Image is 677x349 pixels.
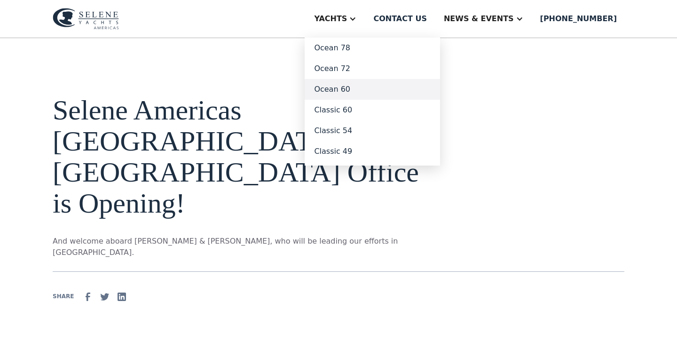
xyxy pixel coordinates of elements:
[305,100,440,120] a: Classic 60
[373,13,427,24] div: Contact us
[305,141,440,162] a: Classic 49
[444,13,514,24] div: News & EVENTS
[305,120,440,141] a: Classic 54
[305,79,440,100] a: Ocean 60
[53,8,119,30] img: logo
[314,13,347,24] div: Yachts
[540,13,617,24] div: [PHONE_NUMBER]
[53,236,444,258] p: And welcome aboard [PERSON_NAME] & [PERSON_NAME], who will be leading our efforts in [GEOGRAPHIC_...
[82,291,94,302] img: facebook
[305,38,440,166] nav: Yachts
[53,292,74,301] div: SHARE
[99,291,110,302] img: Twitter
[53,95,444,219] h1: Selene Americas [GEOGRAPHIC_DATA], [GEOGRAPHIC_DATA] Office is Opening!
[305,38,440,58] a: Ocean 78
[116,291,127,302] img: Linkedin
[305,58,440,79] a: Ocean 72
